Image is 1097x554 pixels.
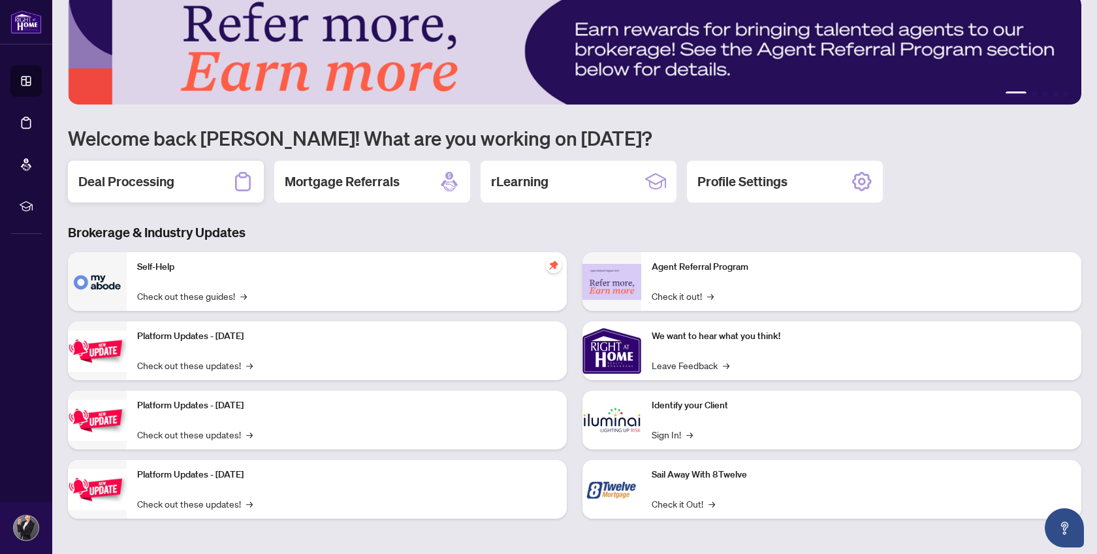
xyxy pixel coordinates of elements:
[652,468,1071,482] p: Sail Away With 8Twelve
[652,358,729,372] a: Leave Feedback→
[68,223,1081,242] h3: Brokerage & Industry Updates
[246,427,253,442] span: →
[137,358,253,372] a: Check out these updates!→
[137,289,247,303] a: Check out these guides!→
[285,172,400,191] h2: Mortgage Referrals
[707,289,714,303] span: →
[491,172,548,191] h2: rLearning
[137,399,556,413] p: Platform Updates - [DATE]
[652,260,1071,274] p: Agent Referral Program
[652,399,1071,413] p: Identify your Client
[1045,508,1084,547] button: Open asap
[1042,91,1047,97] button: 3
[246,358,253,372] span: →
[78,172,174,191] h2: Deal Processing
[246,497,253,511] span: →
[68,331,127,372] img: Platform Updates - July 21, 2025
[697,172,787,191] h2: Profile Settings
[1032,91,1037,97] button: 2
[546,257,562,273] span: pushpin
[68,125,1081,150] h1: Welcome back [PERSON_NAME]! What are you working on [DATE]?
[708,497,715,511] span: →
[68,252,127,311] img: Self-Help
[582,391,641,449] img: Identify your Client
[137,497,253,511] a: Check out these updates!→
[240,289,247,303] span: →
[652,289,714,303] a: Check it out!→
[582,264,641,300] img: Agent Referral Program
[1006,91,1026,97] button: 1
[68,469,127,510] img: Platform Updates - June 23, 2025
[137,468,556,482] p: Platform Updates - [DATE]
[137,329,556,344] p: Platform Updates - [DATE]
[1063,91,1068,97] button: 5
[14,515,39,540] img: Profile Icon
[10,10,42,34] img: logo
[652,427,693,442] a: Sign In!→
[582,321,641,380] img: We want to hear what you think!
[68,400,127,441] img: Platform Updates - July 8, 2025
[652,497,715,511] a: Check it Out!→
[723,358,729,372] span: →
[582,460,641,519] img: Sail Away With 8Twelve
[137,427,253,442] a: Check out these updates!→
[1053,91,1058,97] button: 4
[137,260,556,274] p: Self-Help
[652,329,1071,344] p: We want to hear what you think!
[686,427,693,442] span: →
